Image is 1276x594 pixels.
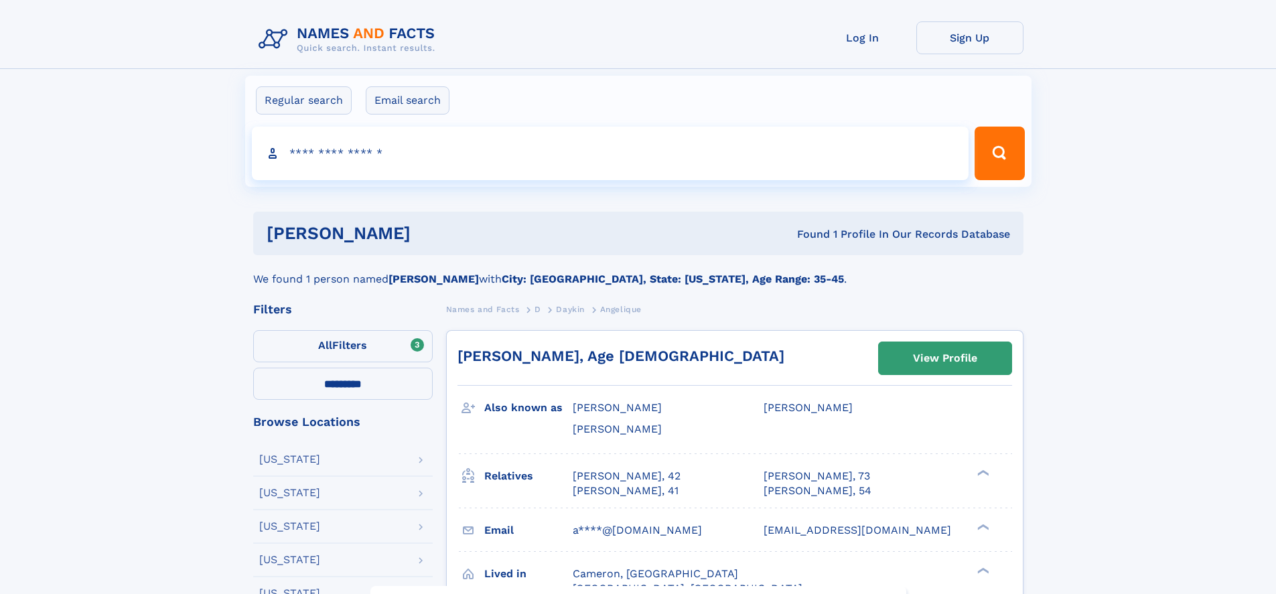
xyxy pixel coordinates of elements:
[259,488,320,498] div: [US_STATE]
[259,521,320,532] div: [US_STATE]
[252,127,969,180] input: search input
[975,127,1024,180] button: Search Button
[535,305,541,314] span: D
[484,563,573,585] h3: Lived in
[457,348,784,364] a: [PERSON_NAME], Age [DEMOGRAPHIC_DATA]
[974,566,990,575] div: ❯
[446,301,520,317] a: Names and Facts
[318,339,332,352] span: All
[573,469,681,484] a: [PERSON_NAME], 42
[253,330,433,362] label: Filters
[879,342,1011,374] a: View Profile
[253,303,433,315] div: Filters
[573,567,738,580] span: Cameron, [GEOGRAPHIC_DATA]
[913,343,977,374] div: View Profile
[556,301,585,317] a: Daykin
[253,255,1023,287] div: We found 1 person named with .
[388,273,479,285] b: [PERSON_NAME]
[974,468,990,477] div: ❯
[484,519,573,542] h3: Email
[366,86,449,115] label: Email search
[809,21,916,54] a: Log In
[484,396,573,419] h3: Also known as
[764,524,951,536] span: [EMAIL_ADDRESS][DOMAIN_NAME]
[764,401,853,414] span: [PERSON_NAME]
[267,225,604,242] h1: [PERSON_NAME]
[573,484,679,498] a: [PERSON_NAME], 41
[764,469,870,484] a: [PERSON_NAME], 73
[764,484,871,498] a: [PERSON_NAME], 54
[974,522,990,531] div: ❯
[600,305,642,314] span: Angelique
[573,423,662,435] span: [PERSON_NAME]
[535,301,541,317] a: D
[259,454,320,465] div: [US_STATE]
[502,273,844,285] b: City: [GEOGRAPHIC_DATA], State: [US_STATE], Age Range: 35-45
[556,305,585,314] span: Daykin
[256,86,352,115] label: Regular search
[916,21,1023,54] a: Sign Up
[259,554,320,565] div: [US_STATE]
[604,227,1010,242] div: Found 1 Profile In Our Records Database
[484,465,573,488] h3: Relatives
[573,401,662,414] span: [PERSON_NAME]
[253,21,446,58] img: Logo Names and Facts
[253,416,433,428] div: Browse Locations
